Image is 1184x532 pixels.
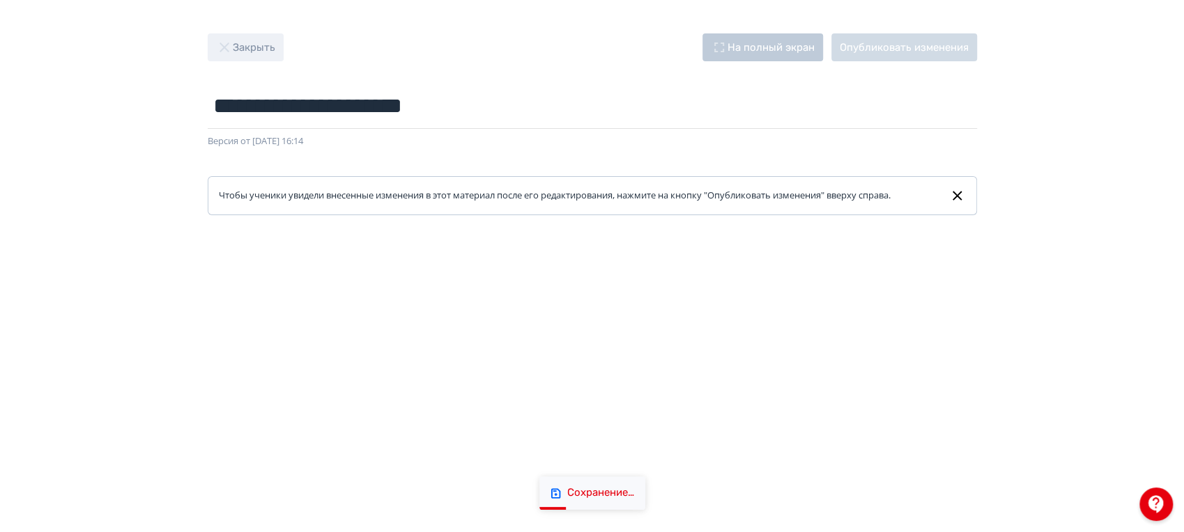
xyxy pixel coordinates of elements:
div: Сохранение… [567,486,634,500]
div: Чтобы ученики увидели внесенные изменения в этот материал после его редактирования, нажмите на кн... [219,189,902,203]
button: Опубликовать изменения [831,33,977,61]
button: На полный экран [702,33,823,61]
button: Закрыть [208,33,284,61]
div: Версия от [DATE] 16:14 [208,134,977,148]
